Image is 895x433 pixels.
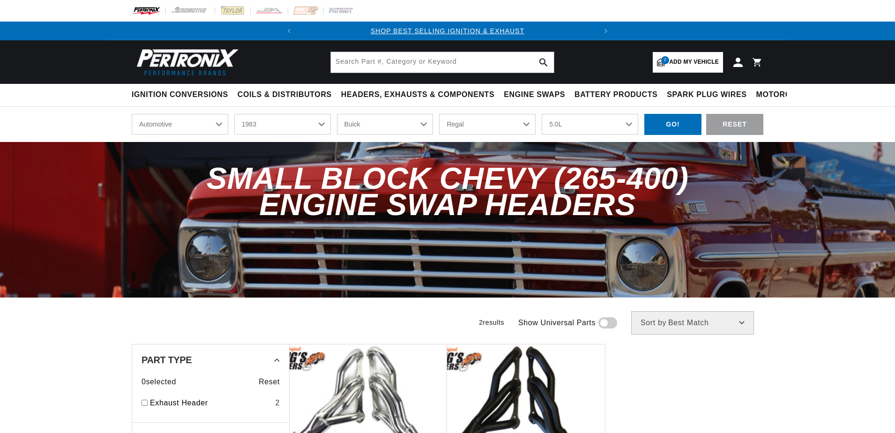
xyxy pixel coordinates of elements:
span: Headers, Exhausts & Components [341,90,494,100]
summary: Battery Products [570,84,662,106]
button: search button [533,52,554,73]
a: Exhaust Header [150,397,271,409]
span: Coils & Distributors [238,90,332,100]
summary: Engine Swaps [499,84,570,106]
select: Engine [542,114,638,134]
span: Engine Swaps [504,90,565,100]
select: Year [234,114,331,134]
summary: Ignition Conversions [132,84,233,106]
div: GO! [644,114,701,135]
a: SHOP BEST SELLING IGNITION & EXHAUST [371,27,524,35]
div: 1 of 2 [298,26,597,36]
select: Sort by [631,311,754,335]
span: Ignition Conversions [132,90,228,100]
div: 2 [275,397,280,409]
slideshow-component: Translation missing: en.sections.announcements.announcement_bar [108,22,787,40]
div: Announcement [298,26,597,36]
summary: Spark Plug Wires [662,84,751,106]
select: Make [337,114,433,134]
span: Reset [259,376,280,388]
div: RESET [706,114,763,135]
span: Spark Plug Wires [667,90,746,100]
span: 0 selected [142,376,176,388]
summary: Motorcycle [752,84,817,106]
span: Part Type [142,355,192,365]
span: Small Block Chevy (265-400) Engine Swap Headers [207,161,689,221]
span: 2 results [479,319,504,326]
img: Pertronix [132,46,239,78]
summary: Coils & Distributors [233,84,336,106]
span: Add my vehicle [669,58,719,67]
span: 2 [661,56,669,64]
select: Ride Type [132,114,228,134]
span: Motorcycle [756,90,812,100]
span: Sort by [641,319,666,327]
summary: Headers, Exhausts & Components [336,84,499,106]
span: Battery Products [574,90,657,100]
button: Translation missing: en.sections.announcements.next_announcement [597,22,615,40]
span: Show Universal Parts [518,317,596,329]
a: 2Add my vehicle [653,52,723,73]
button: Translation missing: en.sections.announcements.previous_announcement [280,22,298,40]
select: Model [439,114,536,134]
input: Search Part #, Category or Keyword [331,52,554,73]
